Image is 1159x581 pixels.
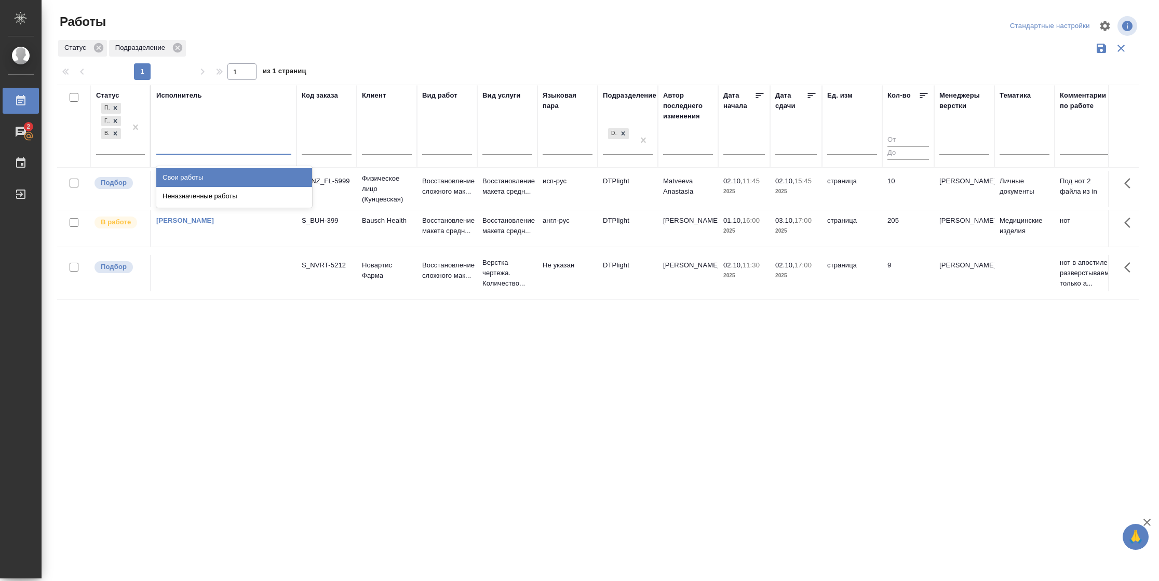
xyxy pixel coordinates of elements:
[482,90,521,101] div: Вид услуги
[882,171,934,207] td: 10
[100,102,122,115] div: Подбор, Готов к работе, В работе
[1060,258,1110,289] p: нот в апостиле разверстываем только а...
[362,260,412,281] p: Новартис Фарма
[598,210,658,247] td: DTPlight
[658,210,718,247] td: [PERSON_NAME]
[775,261,794,269] p: 02.10,
[537,171,598,207] td: исп-рус
[362,215,412,226] p: Bausch Health
[101,103,110,114] div: Подбор
[1118,255,1143,280] button: Здесь прячутся важные кнопки
[20,121,36,132] span: 2
[887,146,929,159] input: До
[3,119,39,145] a: 2
[57,13,106,30] span: Работы
[362,173,412,205] p: Физическое лицо (Кунцевская)
[723,271,765,281] p: 2025
[302,90,338,101] div: Код заказа
[93,215,145,229] div: Исполнитель выполняет работу
[794,177,812,185] p: 15:45
[882,210,934,247] td: 205
[263,65,306,80] span: из 1 страниц
[822,171,882,207] td: страница
[743,217,760,224] p: 16:00
[101,217,131,227] p: В работе
[887,134,929,147] input: От
[302,176,352,186] div: KUNZ_FL-5999
[775,226,817,236] p: 2025
[658,255,718,291] td: [PERSON_NAME]
[723,177,743,185] p: 02.10,
[939,260,989,271] p: [PERSON_NAME]
[822,255,882,291] td: страница
[1060,90,1110,111] div: Комментарии по работе
[743,177,760,185] p: 11:45
[1111,38,1131,58] button: Сбросить фильтры
[794,217,812,224] p: 17:00
[775,217,794,224] p: 03.10,
[156,168,312,187] div: Свои работы
[1093,13,1117,38] span: Настроить таблицу
[115,43,169,53] p: Подразделение
[1007,18,1093,34] div: split button
[156,90,202,101] div: Исполнитель
[882,255,934,291] td: 9
[1060,215,1110,226] p: нот
[775,186,817,197] p: 2025
[723,90,754,111] div: Дата начала
[663,90,713,121] div: Автор последнего изменения
[775,177,794,185] p: 02.10,
[723,186,765,197] p: 2025
[58,40,107,57] div: Статус
[482,176,532,197] p: Восстановление макета средн...
[302,260,352,271] div: S_NVRT-5212
[658,171,718,207] td: Matveeva Anastasia
[101,262,127,272] p: Подбор
[537,255,598,291] td: Не указан
[794,261,812,269] p: 17:00
[723,261,743,269] p: 02.10,
[775,271,817,281] p: 2025
[100,127,122,140] div: Подбор, Готов к работе, В работе
[543,90,592,111] div: Языковая пара
[822,210,882,247] td: страница
[1117,16,1139,36] span: Посмотреть информацию
[101,128,110,139] div: В работе
[156,187,312,206] div: Неназначенные работы
[93,176,145,190] div: Можно подбирать исполнителей
[1118,210,1143,235] button: Здесь прячутся важные кнопки
[482,258,532,289] p: Верстка чертежа. Количество...
[537,210,598,247] td: англ-рус
[96,90,119,101] div: Статус
[93,260,145,274] div: Можно подбирать исполнителей
[607,127,630,140] div: DTPlight
[156,217,214,224] a: [PERSON_NAME]
[362,90,386,101] div: Клиент
[109,40,186,57] div: Подразделение
[775,90,806,111] div: Дата сдачи
[887,90,911,101] div: Кол-во
[482,215,532,236] p: Восстановление макета средн...
[608,128,617,139] div: DTPlight
[827,90,853,101] div: Ед. изм
[1060,176,1110,197] p: Под нот 2 файла из in
[1000,90,1031,101] div: Тематика
[1000,176,1049,197] p: Личные документы
[422,215,472,236] p: Восстановление макета средн...
[598,255,658,291] td: DTPlight
[939,176,989,186] p: [PERSON_NAME]
[1000,215,1049,236] p: Медицинские изделия
[743,261,760,269] p: 11:30
[100,115,122,128] div: Подбор, Готов к работе, В работе
[939,215,989,226] p: [PERSON_NAME]
[603,90,656,101] div: Подразделение
[1118,171,1143,196] button: Здесь прячутся важные кнопки
[101,178,127,188] p: Подбор
[939,90,989,111] div: Менеджеры верстки
[422,260,472,281] p: Восстановление сложного мак...
[598,171,658,207] td: DTPlight
[1091,38,1111,58] button: Сохранить фильтры
[422,176,472,197] p: Восстановление сложного мак...
[723,217,743,224] p: 01.10,
[1123,524,1149,550] button: 🙏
